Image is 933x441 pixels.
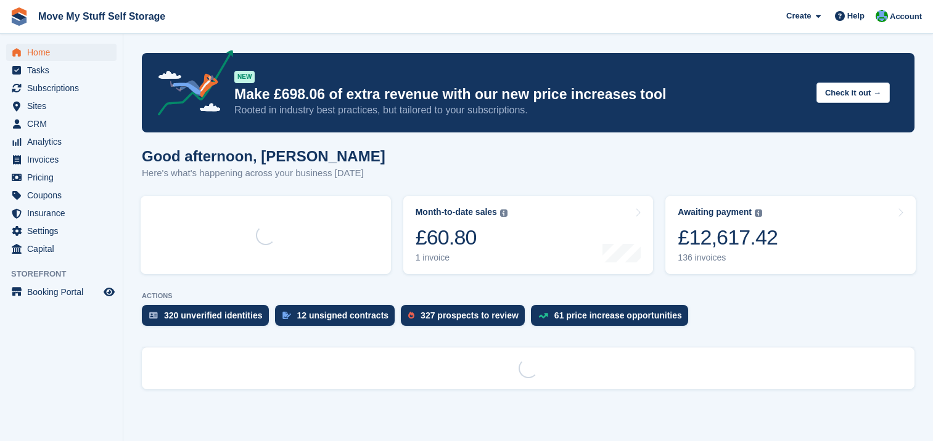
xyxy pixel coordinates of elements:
[403,196,654,274] a: Month-to-date sales £60.80 1 invoice
[890,10,922,23] span: Account
[164,310,263,320] div: 320 unverified identities
[876,10,888,22] img: Dan
[234,103,807,117] p: Rooted in industry best practices, but tailored to your subscriptions.
[421,310,519,320] div: 327 prospects to review
[33,6,170,26] a: Move My Stuff Self Storage
[142,292,915,300] p: ACTIONS
[6,204,117,222] a: menu
[142,148,385,164] h1: Good afternoon, [PERSON_NAME]
[6,115,117,132] a: menu
[27,115,101,132] span: CRM
[27,133,101,150] span: Analytics
[27,97,101,115] span: Sites
[275,305,401,332] a: 12 unsigned contracts
[6,133,117,150] a: menu
[6,222,117,240] a: menu
[538,313,548,318] img: price_increase_opportunities-93ffe204e8149a01c8c9dc8f82e8f89637d9d84a8eef4429ea346261dce0b2c0.svg
[282,312,291,319] img: contract_signature_icon-13c848040528278c33f63329250d36e43548de30e8caae1d1a13099fd9432cc5.svg
[142,305,275,332] a: 320 unverified identities
[149,312,158,319] img: verify_identity-adf6edd0f0f0b5bbfe63781bf79b02c33cf7c696d77639b501bdc392416b5a36.svg
[416,253,508,263] div: 1 invoice
[6,240,117,257] a: menu
[6,169,117,186] a: menu
[755,209,762,217] img: icon-info-grey-7440780725fd019a000dd9b08b2336e03edf1995a4989e88bcd33f0948082b44.svg
[678,225,778,250] div: £12,617.42
[27,187,101,204] span: Coupons
[6,97,117,115] a: menu
[297,310,389,320] div: 12 unsigned contracts
[408,312,414,319] img: prospect-51fa495bee0391a8d652442698ab0144808aea92771e9ea1ae160a38d050c398.svg
[234,71,255,83] div: NEW
[11,268,123,280] span: Storefront
[847,10,865,22] span: Help
[27,44,101,61] span: Home
[678,207,752,217] div: Awaiting payment
[416,207,497,217] div: Month-to-date sales
[10,7,28,26] img: stora-icon-8386f47178a22dfd0bd8f6a31ec36ba5ce8667c1dd55bd0f319d3a0aa187defe.svg
[27,79,101,97] span: Subscriptions
[27,169,101,186] span: Pricing
[416,225,508,250] div: £60.80
[147,50,234,120] img: price-adjustments-announcement-icon-8257ccfd72463d97f412b2fc003d46551f7dbcb40ab6d574587a9cd5c0d94...
[401,305,531,332] a: 327 prospects to review
[500,209,508,217] img: icon-info-grey-7440780725fd019a000dd9b08b2336e03edf1995a4989e88bcd33f0948082b44.svg
[102,285,117,299] a: Preview store
[531,305,694,332] a: 61 price increase opportunities
[816,83,890,103] button: Check it out →
[27,151,101,168] span: Invoices
[27,204,101,222] span: Insurance
[6,62,117,79] a: menu
[786,10,811,22] span: Create
[6,44,117,61] a: menu
[27,283,101,301] span: Booking Portal
[27,222,101,240] span: Settings
[6,283,117,301] a: menu
[6,151,117,168] a: menu
[665,196,916,274] a: Awaiting payment £12,617.42 136 invoices
[554,310,682,320] div: 61 price increase opportunities
[234,86,807,103] p: Make £698.06 of extra revenue with our new price increases tool
[27,240,101,257] span: Capital
[142,166,385,180] p: Here's what's happening across your business [DATE]
[27,62,101,79] span: Tasks
[6,79,117,97] a: menu
[678,253,778,263] div: 136 invoices
[6,187,117,204] a: menu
